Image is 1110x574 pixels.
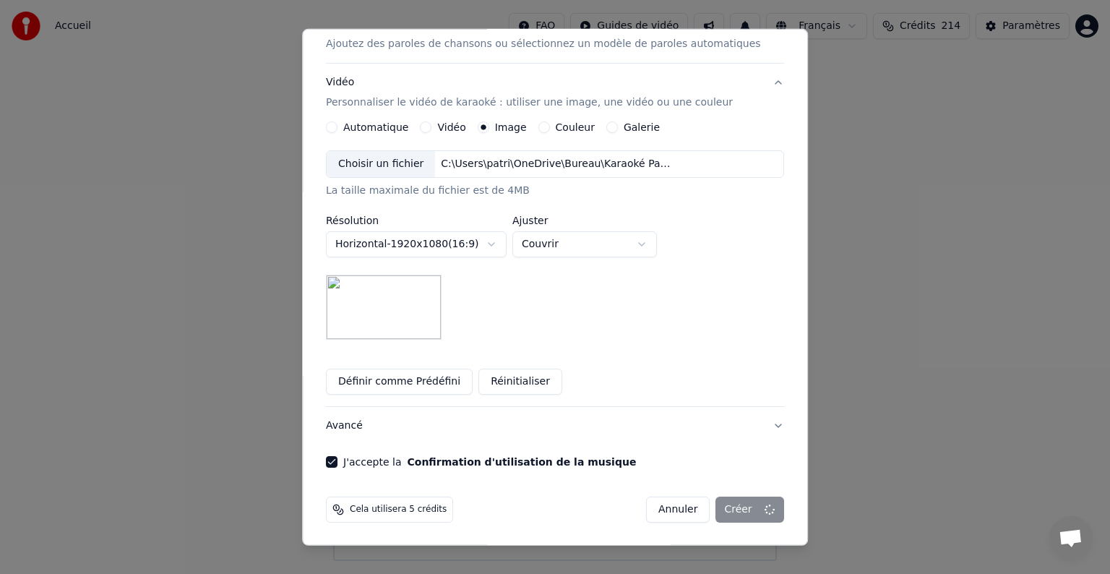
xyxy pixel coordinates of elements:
[326,37,761,51] p: Ajoutez des paroles de chansons ou sélectionnez un modèle de paroles automatiques
[326,121,784,406] div: VidéoPersonnaliser le vidéo de karaoké : utiliser une image, une vidéo ou une couleur
[327,151,435,177] div: Choisir un fichier
[326,64,784,121] button: VidéoPersonnaliser le vidéo de karaoké : utiliser une image, une vidéo ou une couleur
[495,122,527,132] label: Image
[326,369,473,395] button: Définir comme Prédéfini
[343,122,408,132] label: Automatique
[326,184,784,198] div: La taille maximale du fichier est de 4MB
[438,122,466,132] label: Vidéo
[326,407,784,445] button: Avancé
[624,122,660,132] label: Galerie
[326,215,507,226] label: Résolution
[436,157,681,171] div: C:\Users\patri\OneDrive\Bureau\Karaoké Papy Music\Photo de Fond\la gitane.png
[343,457,636,467] label: J'accepte la
[512,215,657,226] label: Ajuster
[326,5,784,63] button: ParolesAjoutez des paroles de chansons ou sélectionnez un modèle de paroles automatiques
[408,457,637,467] button: J'accepte la
[478,369,562,395] button: Réinitialiser
[350,504,447,515] span: Cela utilisera 5 crédits
[556,122,595,132] label: Couleur
[326,75,733,110] div: Vidéo
[646,497,710,523] button: Annuler
[326,95,733,110] p: Personnaliser le vidéo de karaoké : utiliser une image, une vidéo ou une couleur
